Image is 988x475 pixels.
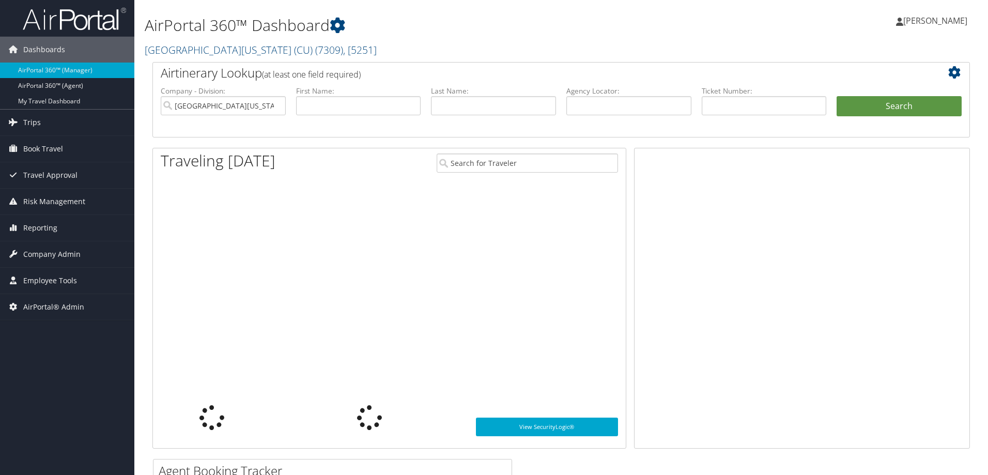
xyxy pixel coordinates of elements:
[23,189,85,214] span: Risk Management
[903,15,967,26] span: [PERSON_NAME]
[23,110,41,135] span: Trips
[161,86,286,96] label: Company - Division:
[23,294,84,320] span: AirPortal® Admin
[145,43,377,57] a: [GEOGRAPHIC_DATA][US_STATE] (CU)
[145,14,700,36] h1: AirPortal 360™ Dashboard
[431,86,556,96] label: Last Name:
[161,150,275,172] h1: Traveling [DATE]
[23,37,65,63] span: Dashboards
[23,241,81,267] span: Company Admin
[23,268,77,294] span: Employee Tools
[896,5,978,36] a: [PERSON_NAME]
[343,43,377,57] span: , [ 5251 ]
[23,7,126,31] img: airportal-logo.png
[315,43,343,57] span: ( 7309 )
[23,215,57,241] span: Reporting
[161,64,893,82] h2: Airtinerary Lookup
[296,86,421,96] label: First Name:
[437,154,618,173] input: Search for Traveler
[262,69,361,80] span: (at least one field required)
[23,162,78,188] span: Travel Approval
[702,86,827,96] label: Ticket Number:
[837,96,962,117] button: Search
[23,136,63,162] span: Book Travel
[476,418,618,436] a: View SecurityLogic®
[566,86,691,96] label: Agency Locator:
